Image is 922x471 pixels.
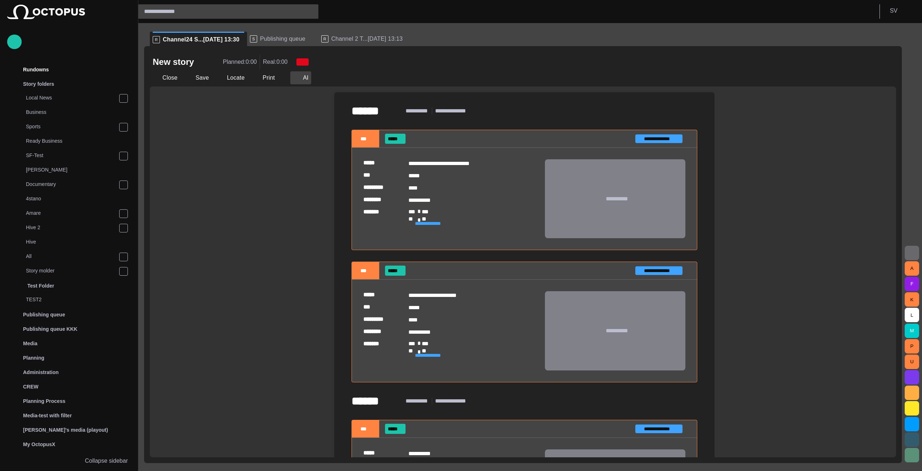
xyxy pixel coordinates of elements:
[7,5,85,19] img: Octopus News Room
[23,325,77,333] p: Publishing queue KKK
[85,457,128,465] p: Collapse sidebar
[26,181,119,188] p: Documentary
[263,58,288,66] p: Real: 0:00
[290,71,311,84] button: AI
[26,123,119,130] p: Sports
[318,32,416,46] div: RChannel 2 T...[DATE] 13:13
[7,307,131,322] div: Publishing queue
[26,296,131,303] p: TEST2
[23,441,55,448] p: My OctopusX
[26,209,119,217] p: Amare
[214,71,247,84] button: Locate
[12,192,131,206] div: 4stano
[23,383,39,390] p: CREW
[12,91,131,106] div: Local News
[12,264,131,279] div: Story molder
[260,35,305,43] span: Publishing queue
[12,206,131,221] div: Amare
[247,32,318,46] div: SPublishing queue
[884,4,918,17] button: SV
[26,195,131,202] p: 4stano
[23,426,108,434] p: [PERSON_NAME]'s media (playout)
[150,32,247,46] div: RChannel24 S...[DATE] 13:30
[12,235,131,250] div: Hive
[250,71,287,84] button: Print
[12,250,131,264] div: All
[7,379,131,394] div: CREW
[27,282,54,289] p: Test Folder
[23,340,37,347] p: Media
[7,408,131,423] div: Media-test with filter
[321,35,328,43] p: R
[26,152,119,159] p: SF-Test
[12,120,131,134] div: Sports
[905,261,919,276] button: A
[23,66,49,73] p: Rundowns
[250,35,257,43] p: S
[12,149,131,163] div: SF-Test
[7,423,131,437] div: [PERSON_NAME]'s media (playout)
[26,253,119,260] p: All
[26,238,131,245] p: Hive
[12,106,131,120] div: Business
[26,108,131,116] p: Business
[905,277,919,291] button: F
[905,324,919,338] button: M
[12,293,131,307] div: TEST2
[905,355,919,369] button: U
[223,58,257,66] p: Planned: 0:00
[26,137,131,145] p: Ready Business
[12,221,131,235] div: Hive 2
[12,134,131,149] div: Ready Business
[26,166,131,173] p: [PERSON_NAME]
[7,336,131,351] div: Media
[150,71,180,84] button: Close
[12,178,131,192] div: Documentary
[890,6,898,15] p: S V
[153,36,160,43] p: R
[23,80,54,88] p: Story folders
[331,35,403,43] span: Channel 2 T...[DATE] 13:13
[163,36,240,43] span: Channel24 S...[DATE] 13:30
[7,62,131,454] ul: main menu
[26,94,119,101] p: Local News
[153,56,194,68] h2: New story
[183,71,211,84] button: Save
[23,412,72,419] p: Media-test with filter
[7,454,131,468] button: Collapse sidebar
[905,339,919,354] button: P
[23,311,65,318] p: Publishing queue
[23,369,59,376] p: Administration
[26,267,119,274] p: Story molder
[23,354,44,361] p: Planning
[905,292,919,307] button: K
[26,224,119,231] p: Hive 2
[23,397,65,405] p: Planning Process
[12,163,131,178] div: [PERSON_NAME]
[905,308,919,322] button: L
